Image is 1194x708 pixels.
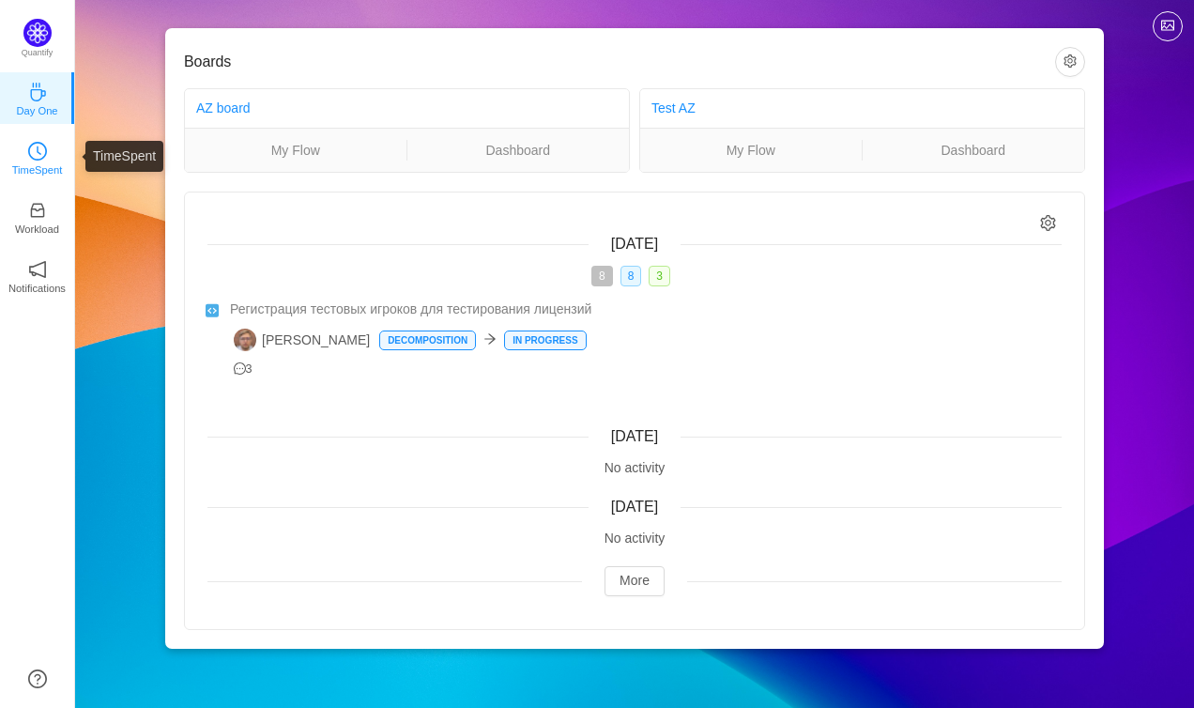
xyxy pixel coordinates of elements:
a: icon: clock-circleTimeSpent [28,147,47,166]
i: icon: message [234,362,246,375]
img: EB [234,329,256,351]
div: No activity [207,529,1062,548]
a: Dashboard [407,140,630,161]
i: icon: arrow-right [483,332,497,346]
button: icon: picture [1153,11,1183,41]
i: icon: setting [1040,215,1056,231]
a: My Flow [640,140,862,161]
div: No activity [207,458,1062,478]
span: 3 [234,362,253,376]
a: AZ board [196,100,251,115]
p: TimeSpent [12,162,63,178]
p: Notifications [8,280,66,297]
p: Quantify [22,47,54,60]
span: [DATE] [611,428,658,444]
a: Регистрация тестовых игроков для тестирования лицензий [230,300,1062,319]
i: icon: clock-circle [28,142,47,161]
p: Workload [15,221,59,238]
span: [PERSON_NAME] [234,329,370,351]
a: icon: notificationNotifications [28,266,47,285]
a: icon: inboxWorkload [28,207,47,225]
span: 8 [591,266,613,286]
a: Dashboard [863,140,1085,161]
a: icon: question-circle [28,670,47,688]
i: icon: inbox [28,201,47,220]
button: icon: setting [1055,47,1085,77]
a: Test AZ [651,100,696,115]
i: icon: notification [28,260,47,279]
span: 3 [649,266,670,286]
span: [DATE] [611,499,658,515]
span: 8 [620,266,642,286]
a: icon: coffeeDay One [28,88,47,107]
button: More [605,566,665,596]
h3: Boards [184,53,1055,71]
span: Регистрация тестовых игроков для тестирования лицензий [230,300,591,319]
p: Day One [16,102,57,119]
a: My Flow [185,140,406,161]
span: [DATE] [611,236,658,252]
i: icon: coffee [28,83,47,101]
p: In Progress [505,331,585,349]
img: Quantify [23,19,52,47]
p: Decomposition [380,331,475,349]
